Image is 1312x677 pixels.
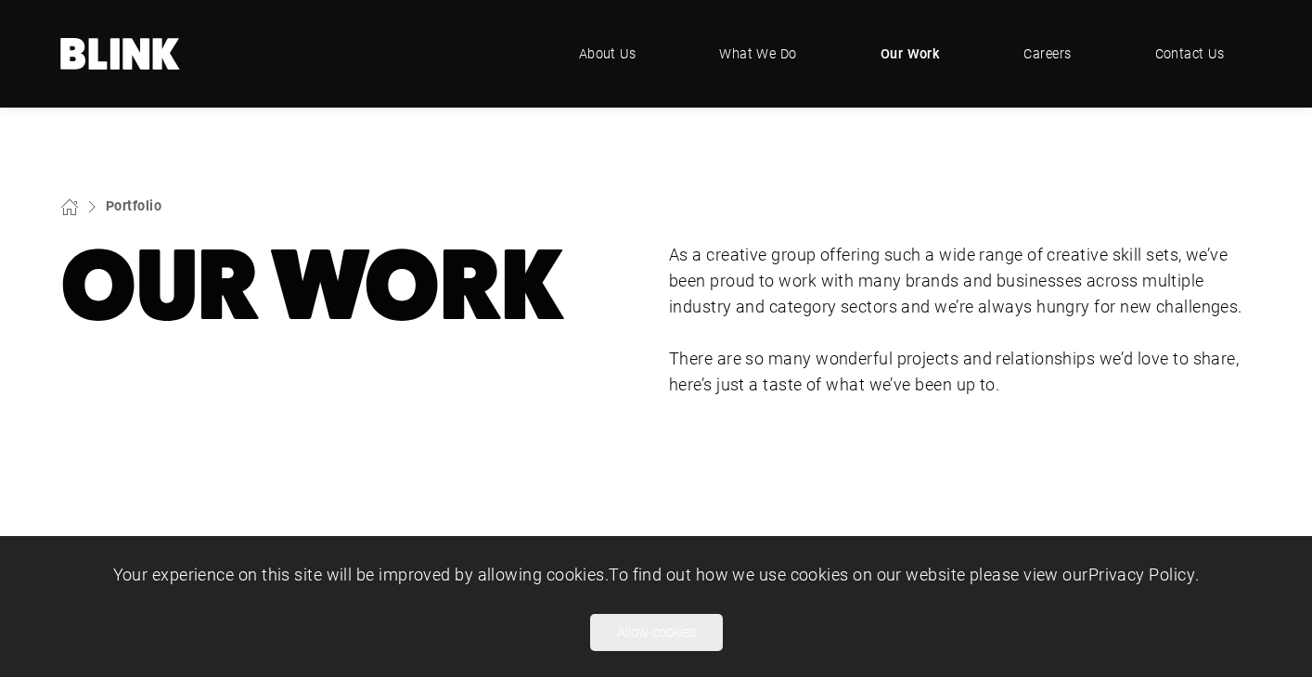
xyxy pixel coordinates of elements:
[551,26,664,82] a: About Us
[669,242,1252,320] p: As a creative group offering such a wide range of creative skill sets, we’ve been proud to work w...
[1023,44,1071,64] span: Careers
[669,346,1252,398] p: There are so many wonderful projects and relationships we’d love to share, here’s just a taste of...
[1155,44,1225,64] span: Contact Us
[106,197,161,214] a: Portfolio
[881,44,941,64] span: Our Work
[853,26,969,82] a: Our Work
[60,38,181,70] a: Home
[996,26,1099,82] a: Careers
[590,614,723,651] button: Allow cookies
[691,26,825,82] a: What We Do
[719,44,797,64] span: What We Do
[1088,563,1195,585] a: Privacy Policy
[113,563,1200,585] span: Your experience on this site will be improved by allowing cookies. To find out how we use cookies...
[579,44,637,64] span: About Us
[60,242,643,329] h1: Our Work
[1127,26,1253,82] a: Contact Us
